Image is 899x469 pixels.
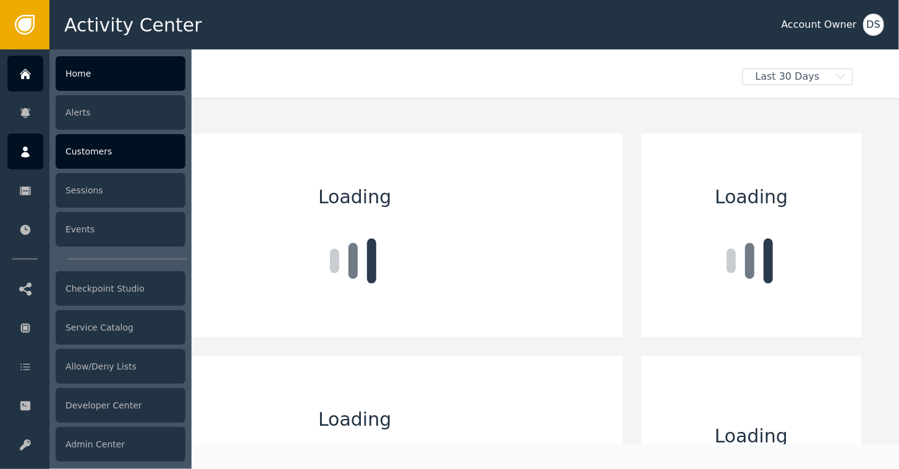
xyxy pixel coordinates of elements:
[7,349,185,384] a: Allow/Deny Lists
[7,426,185,462] a: Admin Center
[733,68,862,85] button: Last 30 Days
[87,68,733,95] div: Welcome
[318,405,391,433] span: Loading
[56,427,185,462] div: Admin Center
[715,422,788,450] span: Loading
[56,271,185,306] div: Checkpoint Studio
[715,183,788,211] span: Loading
[7,271,185,306] a: Checkpoint Studio
[56,349,185,384] div: Allow/Deny Lists
[56,388,185,423] div: Developer Center
[64,11,202,39] span: Activity Center
[743,69,832,84] span: Last 30 Days
[7,172,185,208] a: Sessions
[863,14,884,36] button: DS
[56,173,185,208] div: Sessions
[56,134,185,169] div: Customers
[56,310,185,345] div: Service Catalog
[7,211,185,247] a: Events
[782,17,857,32] div: Account Owner
[7,387,185,423] a: Developer Center
[7,133,185,169] a: Customers
[318,183,391,211] span: Loading
[7,310,185,345] a: Service Catalog
[7,56,185,91] a: Home
[56,56,185,91] div: Home
[56,95,185,130] div: Alerts
[7,95,185,130] a: Alerts
[56,212,185,247] div: Events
